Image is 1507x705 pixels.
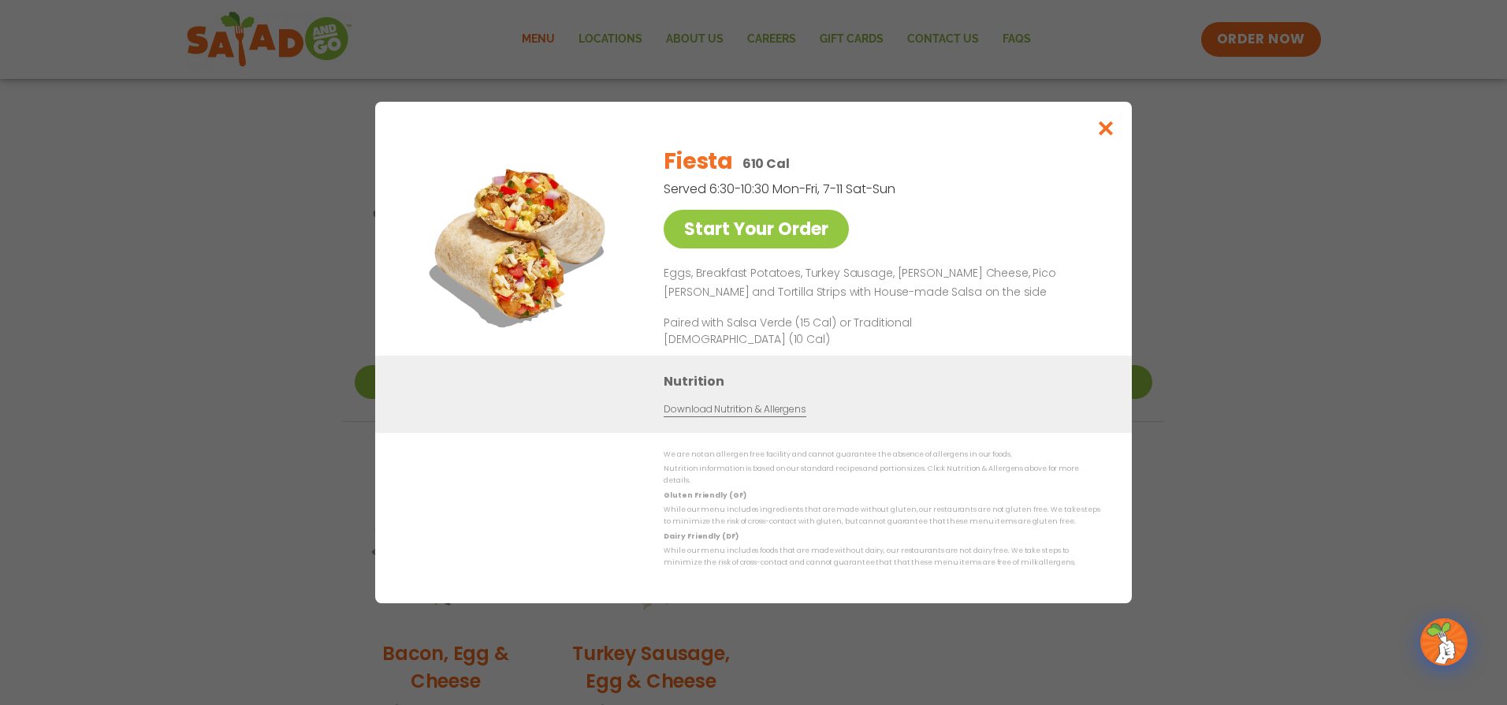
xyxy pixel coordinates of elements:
strong: Gluten Friendly (GF) [664,491,746,500]
img: Featured product photo for Fiesta [411,133,631,354]
p: 610 Cal [742,154,790,173]
a: Download Nutrition & Allergens [664,402,806,417]
a: Start Your Order [664,210,849,248]
h2: Fiesta [664,145,732,178]
p: Nutrition information is based on our standard recipes and portion sizes. Click Nutrition & Aller... [664,463,1100,487]
p: While our menu includes foods that are made without dairy, our restaurants are not dairy free. We... [664,545,1100,569]
h3: Nutrition [664,371,1108,391]
img: wpChatIcon [1422,620,1466,664]
p: While our menu includes ingredients that are made without gluten, our restaurants are not gluten ... [664,504,1100,528]
strong: Dairy Friendly (DF) [664,532,738,541]
button: Close modal [1081,102,1132,155]
p: Served 6:30-10:30 Mon-Fri, 7-11 Sat-Sun [664,179,1018,199]
p: Paired with Salsa Verde (15 Cal) or Traditional [DEMOGRAPHIC_DATA] (10 Cal) [664,315,955,348]
p: We are not an allergen free facility and cannot guarantee the absence of allergens in our foods. [664,449,1100,461]
p: Eggs, Breakfast Potatoes, Turkey Sausage, [PERSON_NAME] Cheese, Pico [PERSON_NAME] and Tortilla S... [664,264,1094,302]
